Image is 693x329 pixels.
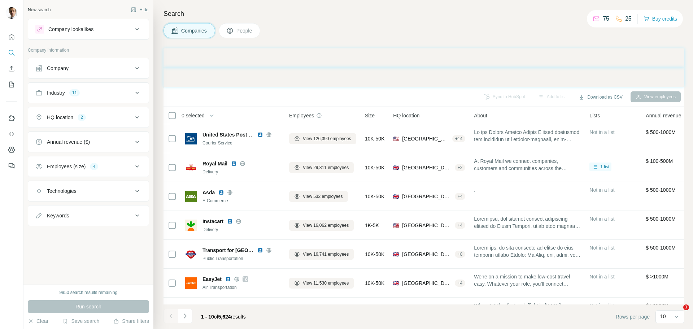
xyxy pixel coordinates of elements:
[474,302,581,316] span: When JetBlue first took flight in [DATE], our founding goal was to bring humanity back to air tra...
[289,191,348,202] button: View 532 employees
[202,247,254,254] span: Transport for [GEOGRAPHIC_DATA]
[474,157,581,172] span: At Royal Mail we connect companies, customers and communities across the [GEOGRAPHIC_DATA], deliv...
[589,112,600,119] span: Lists
[164,48,684,68] iframe: Banner
[28,317,48,325] button: Clear
[365,135,384,142] span: 10K-50K
[28,182,149,200] button: Technologies
[48,26,93,33] div: Company lookalikes
[603,14,609,23] p: 75
[402,135,449,142] span: [GEOGRAPHIC_DATA], [US_STATE]
[646,216,676,222] span: $ 500-1000M
[227,218,233,224] img: LinkedIn logo
[202,132,271,138] span: United States Postal Service
[303,222,349,229] span: View 16,062 employees
[303,135,351,142] span: View 126,390 employees
[455,280,466,286] div: + 4
[289,162,354,173] button: View 29,811 employees
[455,193,466,200] div: + 4
[202,140,280,146] div: Courier Service
[60,289,118,296] div: 9950 search results remaining
[393,222,399,229] span: 🇺🇸
[365,193,384,200] span: 10K-50K
[28,133,149,151] button: Annual revenue ($)
[225,276,231,282] img: LinkedIn logo
[28,109,149,126] button: HQ location2
[214,314,218,320] span: of
[646,274,668,280] span: $ >1000M
[202,198,280,204] div: E-Commerce
[474,273,581,287] span: We’re on a mission to make low-cost travel easy. Whatever your role, you’ll connect millions of p...
[218,314,231,320] span: 5,624
[393,164,399,171] span: 🇬🇧
[474,215,581,230] span: Loremipsu, dol sitamet consect adipiscing elitsed do Eiusm Tempori, utlab etdo magnaal eni admini...
[6,112,17,125] button: Use Surfe on LinkedIn
[455,251,466,257] div: + 8
[6,127,17,140] button: Use Surfe API
[455,164,466,171] div: + 2
[185,220,197,231] img: Logo of Instacart
[202,189,215,196] span: Asda
[47,212,69,219] div: Keywords
[236,27,253,34] span: People
[589,216,614,222] span: Not in a list
[185,133,197,144] img: Logo of United States Postal Service
[6,30,17,43] button: Quick start
[201,314,214,320] span: 1 - 10
[393,251,399,258] span: 🇬🇧
[78,114,86,121] div: 2
[393,135,399,142] span: 🇺🇸
[185,162,197,173] img: Logo of Royal Mail
[365,251,384,258] span: 10K-50K
[231,161,237,166] img: LinkedIn logo
[646,158,673,164] span: $ 100-500M
[600,164,609,170] span: 1 list
[113,317,149,325] button: Share filters
[646,112,681,119] span: Annual revenue
[402,280,452,287] span: [GEOGRAPHIC_DATA], [GEOGRAPHIC_DATA]
[185,191,197,202] img: Logo of Asda
[646,303,668,308] span: $ >1000M
[6,159,17,172] button: Feedback
[474,186,581,194] span: .
[303,251,349,257] span: View 16,741 employees
[644,14,677,24] button: Buy credits
[178,309,192,323] button: Navigate to next page
[47,138,90,146] div: Annual revenue ($)
[625,14,632,23] p: 25
[202,218,223,225] span: Instacart
[202,160,227,167] span: Royal Mail
[668,304,686,322] iframe: Intercom live chat
[6,7,17,19] img: Avatar
[28,47,149,53] p: Company information
[90,163,98,170] div: 4
[646,245,676,251] span: $ 500-1000M
[365,222,379,229] span: 1K-5K
[660,313,666,320] p: 10
[28,207,149,224] button: Keywords
[574,92,627,103] button: Download as CSV
[474,129,581,143] span: Lo ips Dolors Ametco Adipis Elitsed doeiusmod tem incididun ut l etdolor-magnaali, enim-admini ve...
[683,304,689,310] span: 1
[202,304,221,312] span: JetBlue
[164,68,684,87] iframe: Banner
[201,314,246,320] span: results
[182,112,205,119] span: 0 selected
[289,112,314,119] span: Employees
[185,277,197,289] img: Logo of EasyJet
[616,313,650,320] span: Rows per page
[257,247,263,253] img: LinkedIn logo
[202,169,280,175] div: Delivery
[47,163,86,170] div: Employees (size)
[646,187,676,193] span: $ 500-1000M
[393,112,419,119] span: HQ location
[164,9,684,19] h4: Search
[365,280,384,287] span: 10K-50K
[589,187,614,193] span: Not in a list
[218,190,224,195] img: LinkedIn logo
[28,60,149,77] button: Company
[289,133,356,144] button: View 126,390 employees
[202,276,222,283] span: EasyJet
[402,193,452,200] span: [GEOGRAPHIC_DATA], [GEOGRAPHIC_DATA]
[365,164,384,171] span: 10K-50K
